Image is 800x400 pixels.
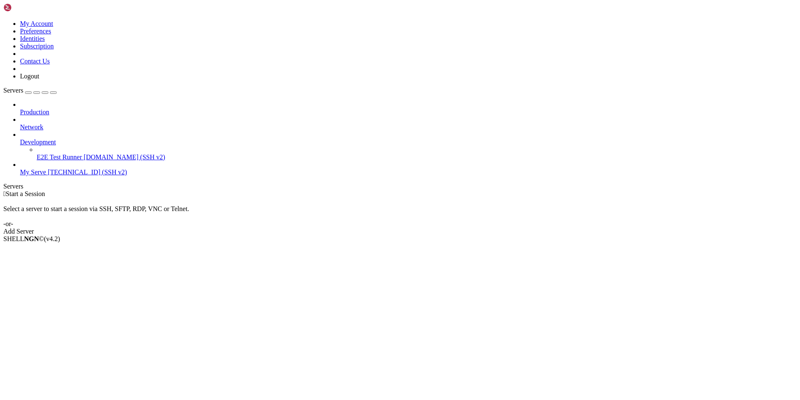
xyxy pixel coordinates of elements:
span: E2E Test Runner [37,153,82,161]
div: Servers [3,183,797,190]
a: Preferences [20,28,51,35]
span: Network [20,123,43,131]
a: Production [20,108,797,116]
span: Servers [3,87,23,94]
a: Logout [20,73,39,80]
span: 4.2.0 [44,235,60,242]
span:  [3,190,6,197]
li: Network [20,116,797,131]
a: Servers [3,87,57,94]
a: Contact Us [20,58,50,65]
span: Development [20,138,56,146]
a: Development [20,138,797,146]
span: SHELL © [3,235,60,242]
a: My Account [20,20,53,27]
a: Subscription [20,43,54,50]
li: My Serve [TECHNICAL_ID] (SSH v2) [20,161,797,176]
span: My Serve [20,169,46,176]
span: Start a Session [6,190,45,197]
span: Production [20,108,49,116]
img: Shellngn [3,3,51,12]
a: Identities [20,35,45,42]
div: Add Server [3,228,797,235]
a: E2E Test Runner [DOMAIN_NAME] (SSH v2) [37,153,797,161]
span: [TECHNICAL_ID] (SSH v2) [48,169,127,176]
li: Production [20,101,797,116]
span: [DOMAIN_NAME] (SSH v2) [84,153,165,161]
b: NGN [24,235,39,242]
div: Select a server to start a session via SSH, SFTP, RDP, VNC or Telnet. -or- [3,198,797,228]
li: E2E Test Runner [DOMAIN_NAME] (SSH v2) [37,146,797,161]
a: Network [20,123,797,131]
li: Development [20,131,797,161]
a: My Serve [TECHNICAL_ID] (SSH v2) [20,169,797,176]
